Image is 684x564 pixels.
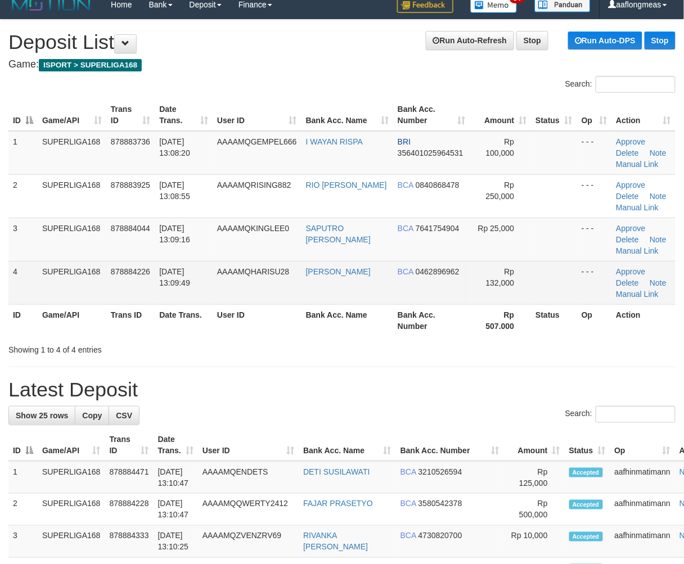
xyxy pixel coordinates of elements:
td: SUPERLIGA168 [38,131,106,175]
span: Copy 7641754904 to clipboard [416,224,460,233]
span: BCA [400,467,416,476]
span: [DATE] 13:09:16 [159,224,190,244]
th: Bank Acc. Name: activate to sort column ascending [299,429,396,461]
td: aafhinmatimann [610,526,676,558]
th: Bank Acc. Number: activate to sort column ascending [396,429,504,461]
td: aafhinmatimann [610,461,676,494]
span: BCA [400,499,416,508]
a: Note [650,192,667,201]
a: Delete [616,148,638,157]
span: [DATE] 13:08:55 [159,181,190,201]
th: Bank Acc. Name [301,304,393,336]
h1: Latest Deposit [8,378,676,401]
span: Copy 3210526594 to clipboard [418,467,462,476]
a: Delete [616,278,638,287]
td: SUPERLIGA168 [38,526,105,558]
th: Status: activate to sort column ascending [531,99,577,131]
h4: Game: [8,59,676,70]
td: AAAAMQQWERTY2412 [198,494,299,526]
th: Action [611,304,676,336]
span: 878883736 [111,137,150,146]
th: Action: activate to sort column ascending [611,99,676,131]
label: Search: [565,406,676,423]
th: Bank Acc. Number [393,304,470,336]
a: Manual Link [616,246,659,255]
td: Rp 10,000 [504,526,565,558]
a: CSV [109,406,139,425]
a: FAJAR PRASETYO [303,499,373,508]
input: Search: [596,76,676,93]
th: Trans ID [106,304,155,336]
span: Copy 356401025964531 to clipboard [398,148,463,157]
a: Note [650,148,667,157]
span: AAAAMQRISING882 [217,181,291,189]
a: Stop [645,31,676,49]
span: Show 25 rows [16,411,68,420]
span: AAAAMQHARISU28 [217,267,289,276]
a: Manual Link [616,160,659,169]
th: Op: activate to sort column ascending [577,99,611,131]
a: Manual Link [616,290,659,299]
th: User ID [213,304,301,336]
td: 1 [8,131,38,175]
td: Rp 125,000 [504,461,565,494]
a: RIVANKA [PERSON_NAME] [303,531,368,552]
th: Op [577,304,611,336]
td: AAAAMQENDETS [198,461,299,494]
th: Date Trans.: activate to sort column ascending [154,429,198,461]
td: aafhinmatimann [610,494,676,526]
label: Search: [565,76,676,93]
th: Status: activate to sort column ascending [565,429,610,461]
span: Accepted [569,500,603,509]
span: Rp 100,000 [486,137,515,157]
th: ID [8,304,38,336]
td: - - - [577,131,611,175]
a: Approve [616,137,645,146]
span: AAAAMQGEMPEL666 [217,137,297,146]
td: 3 [8,218,38,261]
th: User ID: activate to sort column ascending [198,429,299,461]
td: 878884471 [105,461,154,494]
a: Show 25 rows [8,406,75,425]
th: Bank Acc. Name: activate to sort column ascending [301,99,393,131]
td: SUPERLIGA168 [38,174,106,218]
td: 878884228 [105,494,154,526]
a: Delete [616,235,638,244]
span: [DATE] 13:08:20 [159,137,190,157]
span: CSV [116,411,132,420]
a: Stop [516,31,548,50]
td: - - - [577,261,611,304]
span: Rp 132,000 [486,267,515,287]
a: Approve [616,181,645,189]
span: ISPORT > SUPERLIGA168 [39,59,142,71]
td: 3 [8,526,38,558]
span: Rp 250,000 [486,181,515,201]
td: - - - [577,218,611,261]
span: Accepted [569,532,603,542]
input: Search: [596,406,676,423]
a: DETI SUSILAWATI [303,467,370,476]
th: Trans ID: activate to sort column ascending [106,99,155,131]
span: [DATE] 13:09:49 [159,267,190,287]
th: Rp 507.000 [470,304,532,336]
a: Copy [75,406,109,425]
span: Accepted [569,468,603,477]
a: I WAYAN RISPA [306,137,363,146]
td: 1 [8,461,38,494]
th: Date Trans.: activate to sort column ascending [155,99,213,131]
span: BCA [398,181,413,189]
span: Copy [82,411,102,420]
h1: Deposit List [8,31,676,53]
span: Copy 4730820700 to clipboard [418,531,462,540]
th: ID: activate to sort column descending [8,99,38,131]
a: Approve [616,224,645,233]
a: [PERSON_NAME] [306,267,371,276]
div: Showing 1 to 4 of 4 entries [8,340,277,355]
td: [DATE] 13:10:47 [154,461,198,494]
span: 878883925 [111,181,150,189]
td: AAAAMQZVENZRV69 [198,526,299,558]
th: Date Trans. [155,304,213,336]
td: SUPERLIGA168 [38,461,105,494]
th: Game/API [38,304,106,336]
span: AAAAMQKINGLEE0 [217,224,289,233]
